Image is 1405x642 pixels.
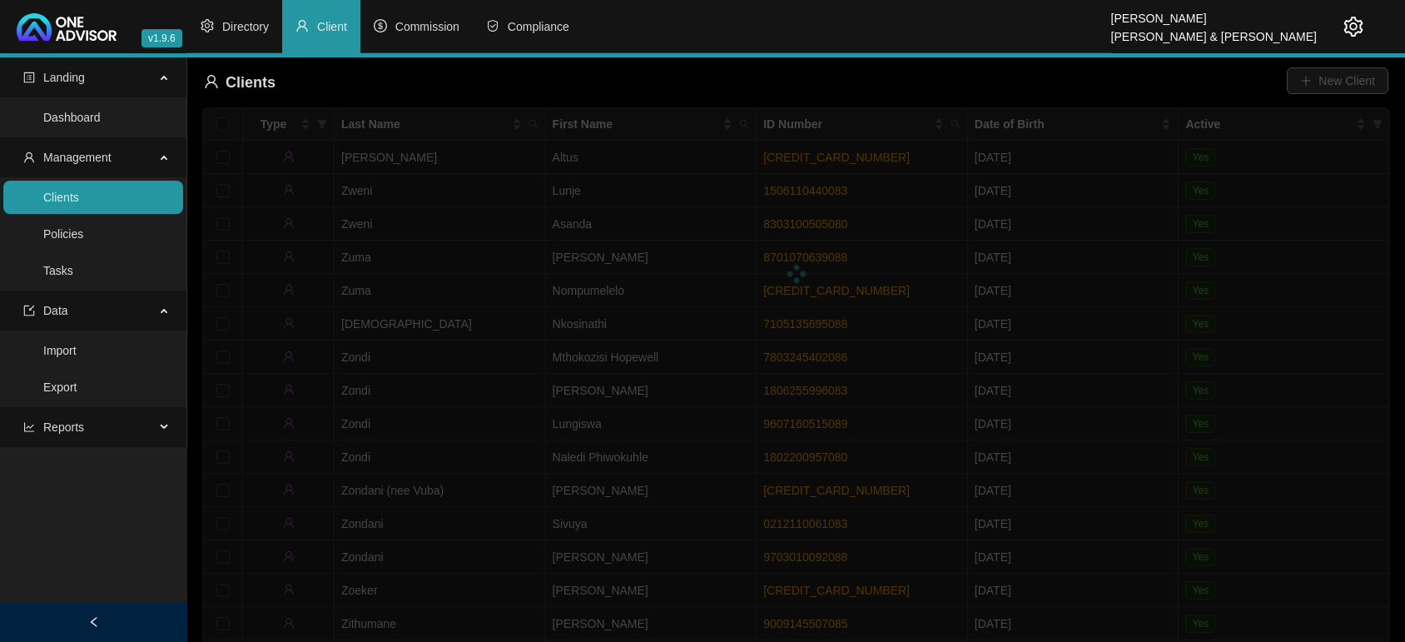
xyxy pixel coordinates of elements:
a: Import [43,344,77,357]
span: v1.9.6 [141,29,182,47]
span: safety [486,19,499,32]
span: Reports [43,421,84,434]
span: user [23,152,35,163]
span: Data [43,304,68,317]
span: user [295,19,309,32]
span: dollar [374,19,387,32]
a: Tasks [43,264,73,277]
div: [PERSON_NAME] [1111,4,1317,22]
span: Clients [226,74,276,91]
span: profile [23,72,35,83]
span: Compliance [508,20,569,33]
span: import [23,305,35,316]
span: left [88,616,100,628]
button: New Client [1287,67,1388,94]
a: Export [43,381,77,394]
img: 2df55531c6924b55f21c4cf5d4484680-logo-light.svg [17,13,117,41]
span: Directory [222,20,269,33]
div: [PERSON_NAME] & [PERSON_NAME] [1111,22,1317,41]
span: Client [317,20,347,33]
span: Commission [395,20,459,33]
a: Dashboard [43,111,101,124]
span: Management [43,151,112,164]
span: Landing [43,71,85,84]
span: line-chart [23,421,35,433]
span: setting [201,19,214,32]
span: user [204,74,219,89]
span: setting [1343,17,1363,37]
a: Clients [43,191,79,204]
a: Policies [43,227,83,241]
